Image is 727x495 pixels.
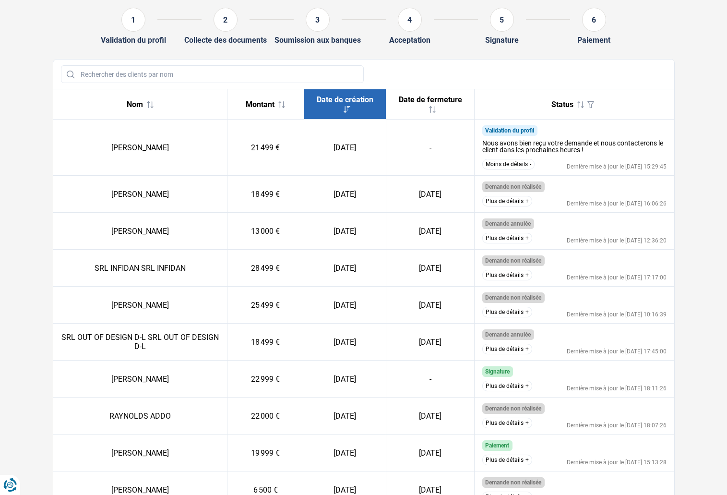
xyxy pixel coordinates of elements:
div: Dernière mise à jour le [DATE] 15:13:28 [567,459,667,465]
td: - [386,361,475,398]
div: Dernière mise à jour le [DATE] 15:29:45 [567,164,667,169]
div: Dernière mise à jour le [DATE] 12:36:20 [567,238,667,243]
td: [DATE] [304,287,386,324]
button: Plus de détails [482,344,532,354]
td: [DATE] [304,398,386,435]
td: 25 499 € [227,287,304,324]
td: 18 499 € [227,324,304,361]
span: Demande non réalisée [485,294,541,301]
div: Paiement [577,36,610,45]
td: [PERSON_NAME] [53,213,227,250]
td: [PERSON_NAME] [53,120,227,176]
td: [DATE] [386,176,475,213]
button: Moins de détails [482,159,535,169]
div: 3 [306,8,330,32]
div: Nous avons bien reçu votre demande et nous contacterons le client dans les prochaines heures ! [482,140,667,153]
span: Nom [127,100,143,109]
button: Plus de détails [482,270,532,280]
div: Signature [485,36,519,45]
button: Plus de détails [482,381,532,391]
div: Validation du profil [101,36,166,45]
td: [DATE] [304,435,386,471]
div: Acceptation [389,36,430,45]
div: 4 [398,8,422,32]
button: Plus de détails [482,233,532,243]
td: 28 499 € [227,250,304,287]
td: [DATE] [304,250,386,287]
span: Demande non réalisée [485,183,541,190]
td: [DATE] [386,435,475,471]
span: Signature [485,368,510,375]
div: Dernière mise à jour le [DATE] 18:07:26 [567,423,667,428]
td: [DATE] [386,250,475,287]
td: [DATE] [386,213,475,250]
td: [PERSON_NAME] [53,287,227,324]
button: Plus de détails [482,418,532,428]
button: Plus de détails [482,307,532,317]
div: Dernière mise à jour le [DATE] 10:16:39 [567,312,667,317]
td: SRL INFIDAN SRL INFIDAN [53,250,227,287]
div: 6 [582,8,606,32]
td: 21 499 € [227,120,304,176]
div: 1 [121,8,145,32]
div: Collecte des documents [184,36,267,45]
td: [DATE] [386,324,475,361]
span: Paiement [485,442,509,449]
td: 18 499 € [227,176,304,213]
input: Rechercher des clients par nom [61,65,364,83]
span: Status [551,100,573,109]
span: Date de création [317,95,373,104]
button: Plus de détails [482,196,532,206]
td: [DATE] [304,324,386,361]
td: [DATE] [304,361,386,398]
span: Demande non réalisée [485,479,541,486]
td: 22 999 € [227,361,304,398]
div: 2 [214,8,238,32]
td: 13 000 € [227,213,304,250]
td: [PERSON_NAME] [53,435,227,471]
span: Date de fermeture [399,95,462,104]
td: [PERSON_NAME] [53,176,227,213]
td: [DATE] [386,287,475,324]
span: Demande non réalisée [485,257,541,264]
span: Montant [246,100,274,109]
td: [DATE] [386,398,475,435]
span: Validation du profil [485,127,534,134]
span: Demande annulée [485,220,531,227]
td: [PERSON_NAME] [53,361,227,398]
div: Dernière mise à jour le [DATE] 17:45:00 [567,349,667,354]
button: Plus de détails [482,455,532,465]
div: Dernière mise à jour le [DATE] 16:06:26 [567,201,667,206]
div: Dernière mise à jour le [DATE] 18:11:26 [567,386,667,391]
div: Soumission aux banques [274,36,361,45]
div: Dernière mise à jour le [DATE] 17:17:00 [567,275,667,280]
td: 19 999 € [227,435,304,471]
td: - [386,120,475,176]
div: 5 [490,8,514,32]
span: Demande annulée [485,331,531,338]
td: SRL OUT OF DESIGN D-L SRL OUT OF DESIGN D-L [53,324,227,361]
td: [DATE] [304,176,386,213]
td: 22 000 € [227,398,304,435]
span: Demande non réalisée [485,405,541,412]
td: [DATE] [304,213,386,250]
td: RAYNOLDS ADDO [53,398,227,435]
td: [DATE] [304,120,386,176]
